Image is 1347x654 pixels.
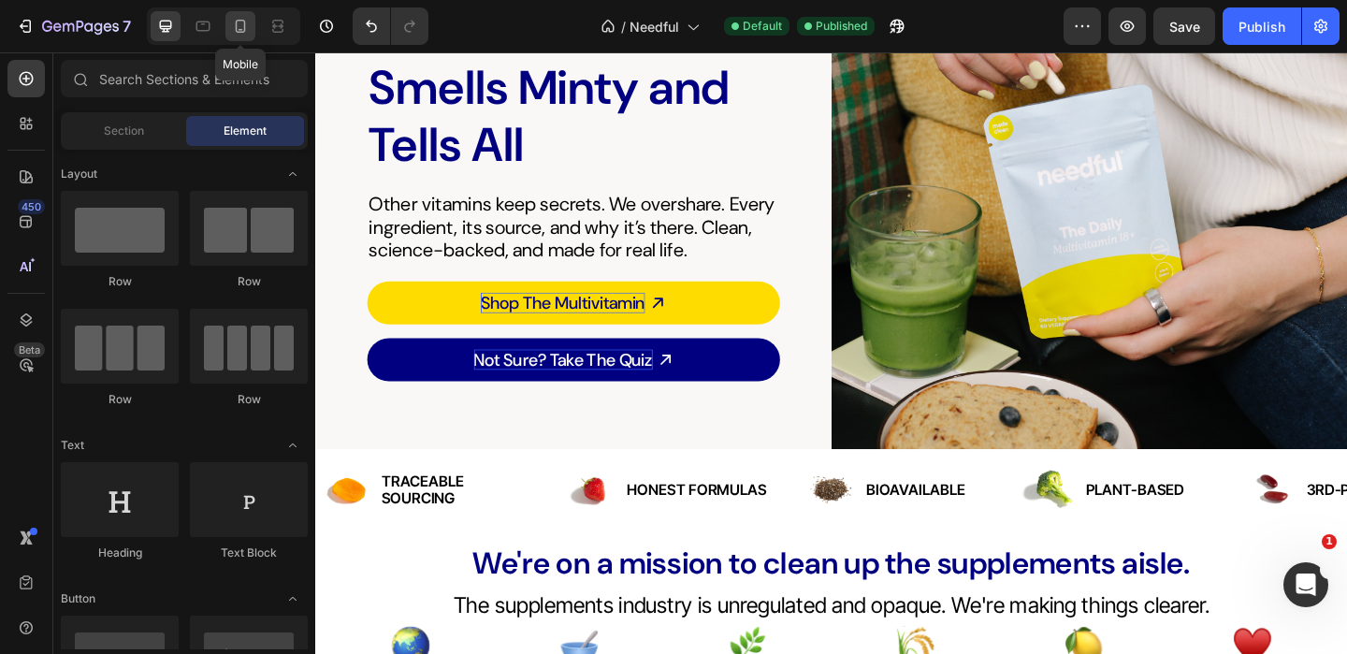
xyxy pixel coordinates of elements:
[1079,466,1228,485] p: 3RD-PARTY TESTED
[339,466,490,485] p: HONEST FORMULAS
[56,152,505,229] h2: Rich Text Editor. Editing area: main
[26,534,1096,577] h2: We're on a mission to clean up the supplements aisle.
[14,342,45,357] div: Beta
[528,443,593,508] img: Alt image
[1223,7,1301,45] button: Publish
[61,166,97,182] span: Layout
[268,443,333,508] img: Alt image
[1,443,66,508] img: Alt image
[72,457,233,495] p: TRACEABLE SOURCING
[180,261,358,283] p: Shop The Multivitamin
[61,437,84,454] span: Text
[190,545,308,561] div: Text Block
[172,323,367,345] div: Rich Text Editor. Editing area: main
[1322,534,1337,549] span: 1
[61,590,95,607] span: Button
[743,18,782,35] span: Default
[1169,19,1200,35] span: Save
[1283,562,1328,607] iframe: Intercom live chat
[353,7,428,45] div: Undo/Redo
[172,323,367,345] p: Not Sure? Take The Quiz
[630,17,679,36] span: Needful
[61,273,179,290] div: Row
[621,17,626,36] span: /
[104,123,144,139] span: Section
[56,249,505,296] a: Rich Text Editor. Editing area: main
[61,545,179,561] div: Heading
[224,123,267,139] span: Element
[767,443,833,508] img: Alt image
[278,430,308,460] span: Toggle open
[278,159,308,189] span: Toggle open
[315,52,1347,654] iframe: Design area
[278,584,308,614] span: Toggle open
[58,153,503,227] p: Other vitamins keep secrets. We overshare. Every ingredient, its source, and why it’s there. Clea...
[1153,7,1215,45] button: Save
[816,18,867,35] span: Published
[190,391,308,408] div: Row
[1238,17,1285,36] div: Publish
[1007,443,1073,508] img: Alt image
[26,585,1096,617] h2: The supplements industry is unregulated and opaque. We're making things clearer.
[56,311,505,357] a: Rich Text Editor. Editing area: main
[61,391,179,408] div: Row
[599,466,707,485] p: BIOAVAILABLE
[838,466,946,485] p: PLANT-BASED
[7,7,139,45] button: 7
[61,60,308,97] input: Search Sections & Elements
[180,261,358,283] div: Rich Text Editor. Editing area: main
[123,15,131,37] p: 7
[18,199,45,214] div: 450
[190,273,308,290] div: Row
